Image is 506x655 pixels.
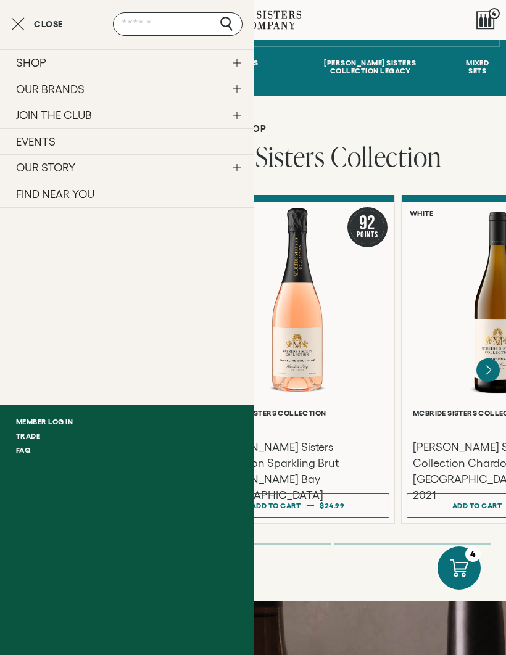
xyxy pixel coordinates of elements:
a: MIXED SETS [462,59,494,77]
span: 4 [489,8,500,19]
span: $24.99 [320,501,344,509]
li: Page dot 3 [334,543,491,545]
h6: McBride Sisters Collection [212,409,383,417]
div: 4 [465,546,481,562]
h6: White [410,209,433,217]
span: Sisters [255,138,325,175]
button: Add to cart $24.99 [206,493,389,518]
span: Collection [331,138,441,175]
button: Close cart [11,17,63,31]
a: Pink 92 Points McBride Sisters Collection Sparkling Brut Rose Hawke's Bay NV McBride Sisters Coll... [201,195,395,524]
span: Close [34,20,63,28]
a: [PERSON_NAME] SISTERS COLLECTION LEGACY [304,59,437,77]
div: Add to cart [452,496,502,514]
div: Add to cart [251,496,301,514]
h3: [PERSON_NAME] Sisters Collection Sparkling Brut [PERSON_NAME] Bay [GEOGRAPHIC_DATA] [212,439,383,503]
button: Next [476,358,500,382]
